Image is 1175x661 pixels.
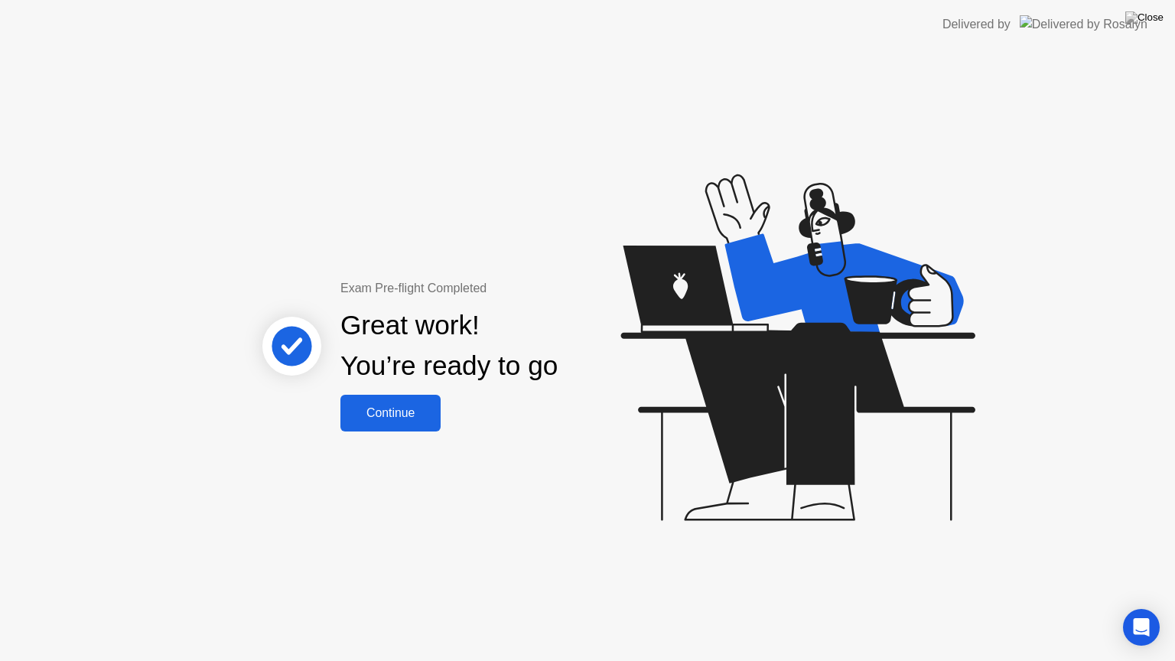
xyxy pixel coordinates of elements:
[340,395,441,431] button: Continue
[942,15,1011,34] div: Delivered by
[340,279,656,298] div: Exam Pre-flight Completed
[345,406,436,420] div: Continue
[1020,15,1147,33] img: Delivered by Rosalyn
[340,305,558,386] div: Great work! You’re ready to go
[1123,609,1160,646] div: Open Intercom Messenger
[1125,11,1164,24] img: Close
